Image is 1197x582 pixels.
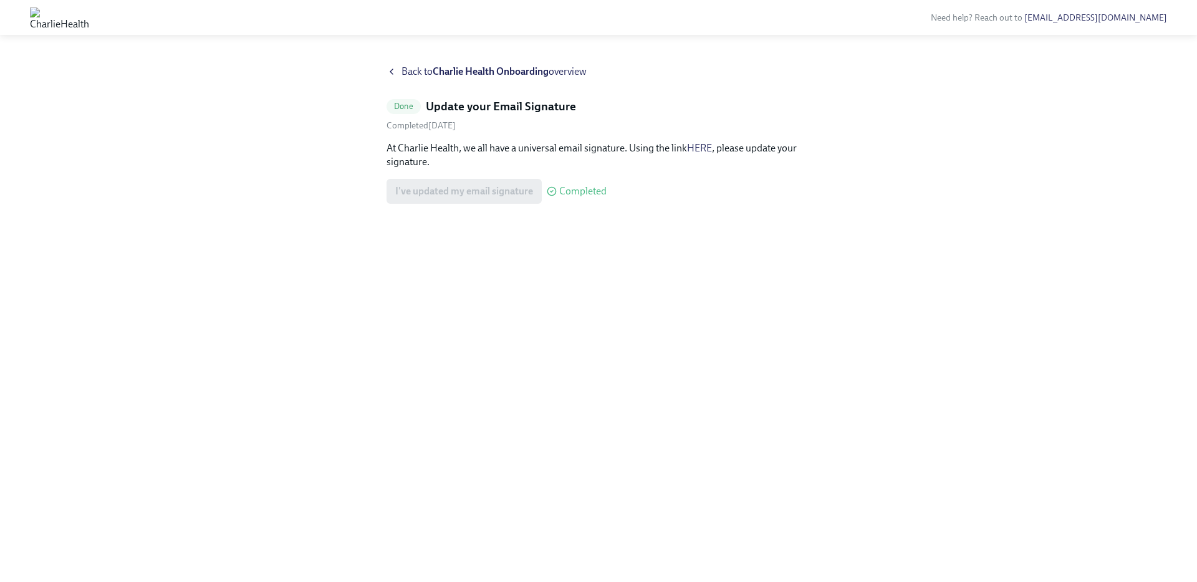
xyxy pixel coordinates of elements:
span: Done [387,102,421,111]
a: HERE [687,142,712,154]
h5: Update your Email Signature [426,98,576,115]
span: Back to overview [401,65,587,79]
strong: Charlie Health Onboarding [433,65,549,77]
a: Back toCharlie Health Onboardingoverview [387,65,810,79]
span: Completed [559,186,607,196]
img: CharlieHealth [30,7,89,27]
span: Completed [DATE] [387,120,456,131]
span: Need help? Reach out to [931,12,1167,23]
p: At Charlie Health, we all have a universal email signature. Using the link , please update your s... [387,141,810,169]
a: [EMAIL_ADDRESS][DOMAIN_NAME] [1024,12,1167,23]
